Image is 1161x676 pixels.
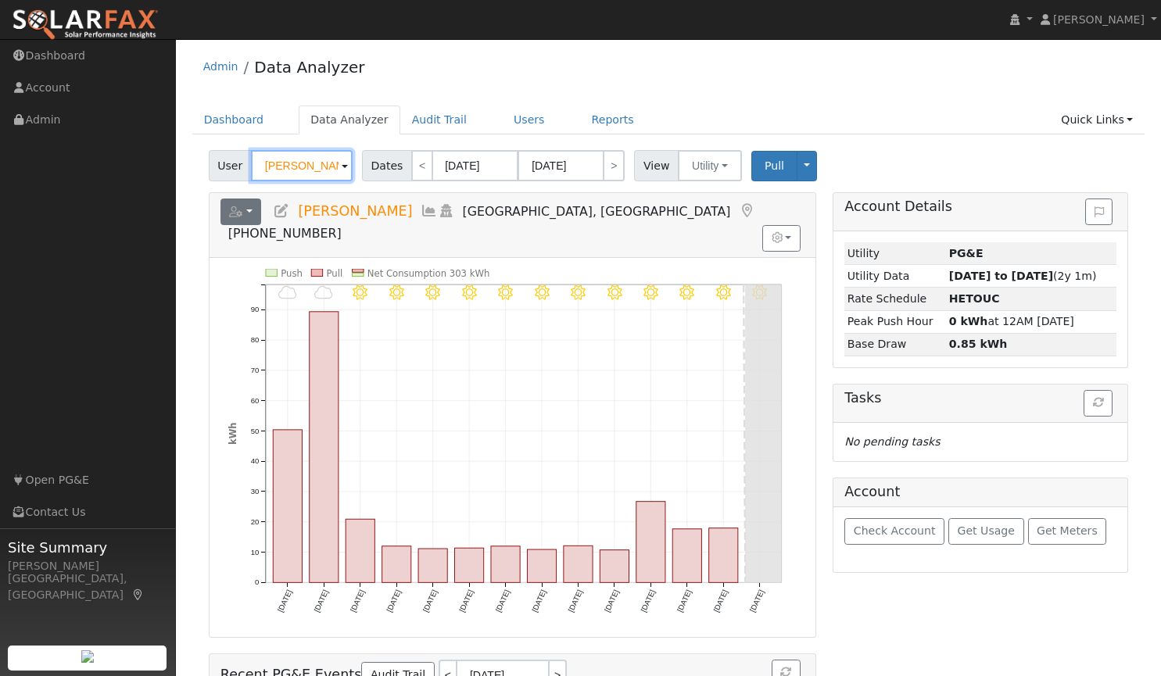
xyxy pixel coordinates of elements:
text: 80 [250,335,259,344]
a: Data Analyzer [254,58,364,77]
rect: onclick="" [564,545,593,582]
td: Utility Data [844,265,946,288]
button: Get Usage [948,518,1024,545]
img: SolarFax [12,9,159,41]
i: 10/04 - MostlyClear [716,285,731,300]
text: Net Consumption 303 kWh [367,267,490,278]
a: Reports [580,106,646,134]
i: 9/29 - MostlyClear [535,285,550,300]
a: Audit Trail [400,106,478,134]
span: [PERSON_NAME] [1053,13,1145,26]
strong: 0 kWh [949,315,988,327]
text: [DATE] [748,588,766,613]
strong: [DATE] to [DATE] [949,270,1053,282]
text: 60 [250,396,259,405]
text: [DATE] [421,588,439,613]
text: kWh [227,422,238,445]
i: 9/23 - MostlyCloudy [314,285,333,300]
i: 9/28 - MostlyClear [498,285,513,300]
i: 10/01 - MostlyClear [607,285,622,300]
a: Edit User (38324) [273,203,290,219]
span: Pull [765,159,784,172]
rect: onclick="" [527,549,556,582]
input: Select a User [251,150,353,181]
text: 90 [250,305,259,313]
td: Peak Push Hour [844,310,946,333]
div: [GEOGRAPHIC_DATA], [GEOGRAPHIC_DATA] [8,570,167,603]
rect: onclick="" [310,312,339,583]
rect: onclick="" [273,430,302,583]
text: 0 [255,578,259,587]
a: Map [131,588,145,601]
i: 10/02 - MostlyClear [643,285,658,300]
rect: onclick="" [491,546,520,583]
span: (2y 1m) [949,270,1097,282]
i: 9/22 - MostlyCloudy [278,285,297,300]
a: > [603,150,625,181]
span: View [634,150,679,181]
i: No pending tasks [844,435,940,448]
text: [DATE] [639,588,657,613]
text: 70 [250,366,259,374]
button: Refresh [1084,390,1113,417]
rect: onclick="" [454,548,483,582]
text: [DATE] [276,588,294,613]
strong: V [949,292,1000,305]
i: 9/27 - MostlyClear [462,285,477,300]
a: Admin [203,60,238,73]
a: Quick Links [1049,106,1145,134]
i: 9/26 - MostlyClear [425,285,440,300]
button: Utility [678,150,742,181]
text: [DATE] [312,588,330,613]
h5: Account Details [844,199,1116,215]
rect: onclick="" [709,528,738,583]
text: [DATE] [675,588,693,613]
text: 40 [250,456,259,465]
a: Users [502,106,557,134]
rect: onclick="" [418,549,447,582]
span: Dates [362,150,412,181]
td: Utility [844,242,946,265]
i: 9/24 - Clear [353,285,367,300]
text: [DATE] [493,588,511,613]
i: 10/03 - MostlyClear [680,285,695,300]
text: [DATE] [385,588,403,613]
i: 9/30 - MostlyClear [571,285,586,300]
a: Login As (last Never) [438,203,455,219]
a: < [411,150,433,181]
text: [DATE] [349,588,367,613]
h5: Tasks [844,390,1116,406]
span: Site Summary [8,537,167,558]
strong: ID: 17375909, authorized: 10/06/25 [949,247,984,259]
rect: onclick="" [636,502,665,583]
text: [DATE] [711,588,729,613]
text: [DATE] [603,588,621,613]
text: Push [281,267,303,278]
text: [DATE] [566,588,584,613]
td: Rate Schedule [844,288,946,310]
button: Get Meters [1028,518,1107,545]
span: Check Account [854,524,936,537]
text: 20 [250,517,259,526]
rect: onclick="" [346,519,374,582]
text: Pull [326,267,342,278]
span: [GEOGRAPHIC_DATA], [GEOGRAPHIC_DATA] [463,204,731,219]
span: User [209,150,252,181]
span: Get Usage [958,524,1015,537]
div: [PERSON_NAME] [8,558,167,574]
a: Dashboard [192,106,276,134]
img: retrieve [81,650,94,663]
i: 9/25 - MostlyClear [389,285,404,300]
span: [PERSON_NAME] [298,203,412,219]
td: Base Draw [844,333,946,356]
h5: Account [844,484,900,499]
text: [DATE] [530,588,548,613]
strong: 0.85 kWh [949,338,1008,350]
text: 10 [250,548,259,556]
text: [DATE] [457,588,475,613]
rect: onclick="" [600,550,629,583]
button: Check Account [844,518,944,545]
text: 30 [250,487,259,495]
button: Issue History [1085,199,1113,225]
text: 50 [250,426,259,435]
